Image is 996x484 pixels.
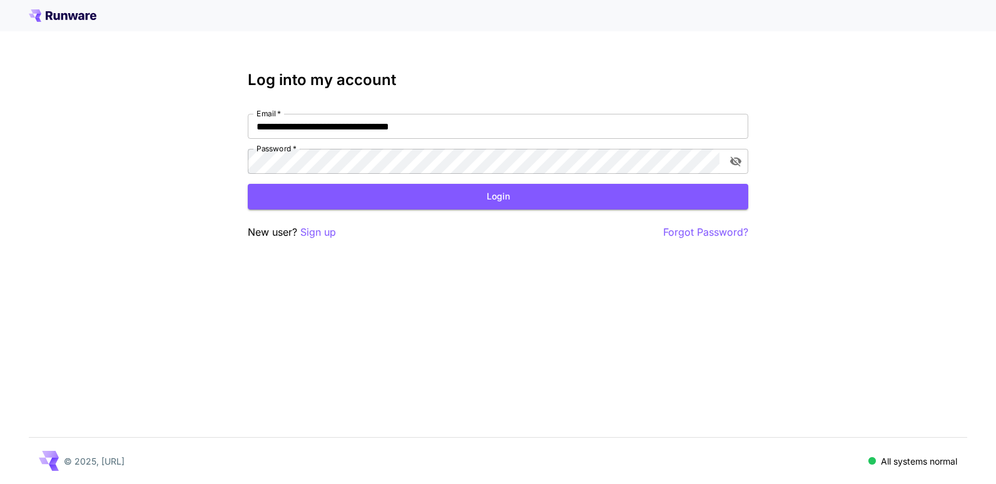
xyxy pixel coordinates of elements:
label: Password [257,143,297,154]
button: Forgot Password? [663,224,748,240]
p: © 2025, [URL] [64,455,124,468]
button: Sign up [300,224,336,240]
button: toggle password visibility [724,150,747,173]
label: Email [257,108,281,119]
button: Login [248,184,748,209]
h3: Log into my account [248,71,748,89]
p: New user? [248,224,336,240]
p: All systems normal [881,455,957,468]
